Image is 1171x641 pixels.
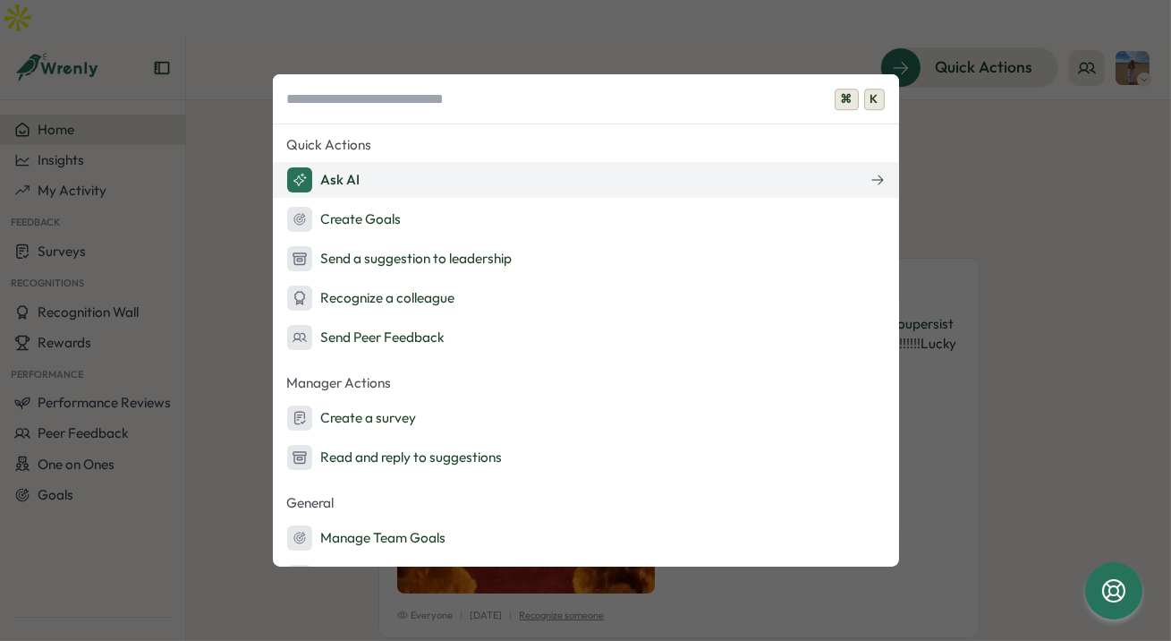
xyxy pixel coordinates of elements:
[287,445,503,470] div: Read and reply to suggestions
[273,132,899,158] p: Quick Actions
[273,560,899,595] button: My Goals
[287,325,445,350] div: Send Peer Feedback
[287,167,361,192] div: Ask AI
[287,526,446,551] div: Manage Team Goals
[273,280,899,316] button: Recognize a colleague
[835,89,859,110] span: ⌘
[287,406,417,431] div: Create a survey
[273,440,899,475] button: Read and reply to suggestions
[273,241,899,277] button: Send a suggestion to leadership
[273,370,899,397] p: Manager Actions
[273,320,899,355] button: Send Peer Feedback
[287,286,455,311] div: Recognize a colleague
[273,201,899,237] button: Create Goals
[273,520,899,556] button: Manage Team Goals
[287,246,513,271] div: Send a suggestion to leadership
[287,207,402,232] div: Create Goals
[273,490,899,517] p: General
[273,400,899,436] button: Create a survey
[864,89,885,110] span: K
[273,162,899,198] button: Ask AI
[287,565,378,590] div: My Goals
